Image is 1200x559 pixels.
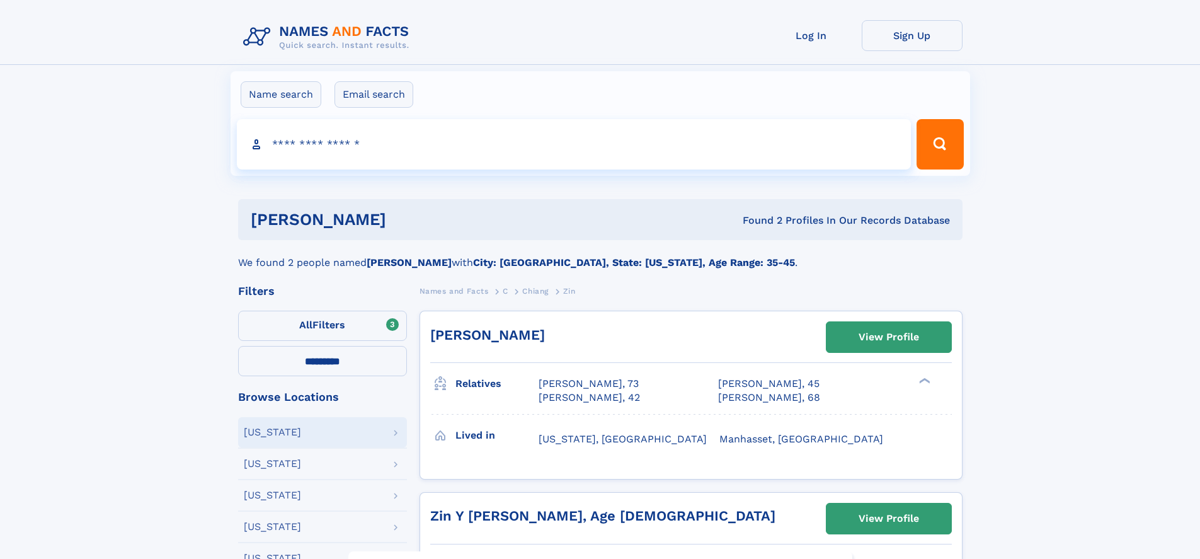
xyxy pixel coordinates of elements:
[862,20,963,51] a: Sign Up
[238,285,407,297] div: Filters
[522,283,549,299] a: Chiang
[826,504,951,534] a: View Profile
[539,377,639,391] a: [PERSON_NAME], 73
[539,433,707,445] span: [US_STATE], [GEOGRAPHIC_DATA]
[251,212,564,228] h1: [PERSON_NAME]
[719,433,883,445] span: Manhasset, [GEOGRAPHIC_DATA]
[420,283,489,299] a: Names and Facts
[718,391,820,405] a: [PERSON_NAME], 68
[473,256,795,268] b: City: [GEOGRAPHIC_DATA], State: [US_STATE], Age Range: 35-45
[238,240,963,270] div: We found 2 people named with .
[455,425,539,446] h3: Lived in
[244,427,301,437] div: [US_STATE]
[563,287,576,296] span: Zin
[430,327,545,343] a: [PERSON_NAME]
[367,256,452,268] b: [PERSON_NAME]
[237,119,911,170] input: search input
[430,508,775,524] a: Zin Y [PERSON_NAME], Age [DEMOGRAPHIC_DATA]
[334,81,413,108] label: Email search
[826,322,951,352] a: View Profile
[917,119,963,170] button: Search Button
[522,287,549,296] span: Chiang
[299,319,312,331] span: All
[718,377,820,391] a: [PERSON_NAME], 45
[761,20,862,51] a: Log In
[238,311,407,341] label: Filters
[238,391,407,403] div: Browse Locations
[859,504,919,533] div: View Profile
[244,522,301,532] div: [US_STATE]
[564,214,950,228] div: Found 2 Profiles In Our Records Database
[916,377,931,385] div: ❯
[455,373,539,395] h3: Relatives
[539,391,640,405] a: [PERSON_NAME], 42
[244,490,301,500] div: [US_STATE]
[859,323,919,352] div: View Profile
[244,459,301,469] div: [US_STATE]
[238,20,420,54] img: Logo Names and Facts
[503,287,508,296] span: C
[241,81,321,108] label: Name search
[503,283,508,299] a: C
